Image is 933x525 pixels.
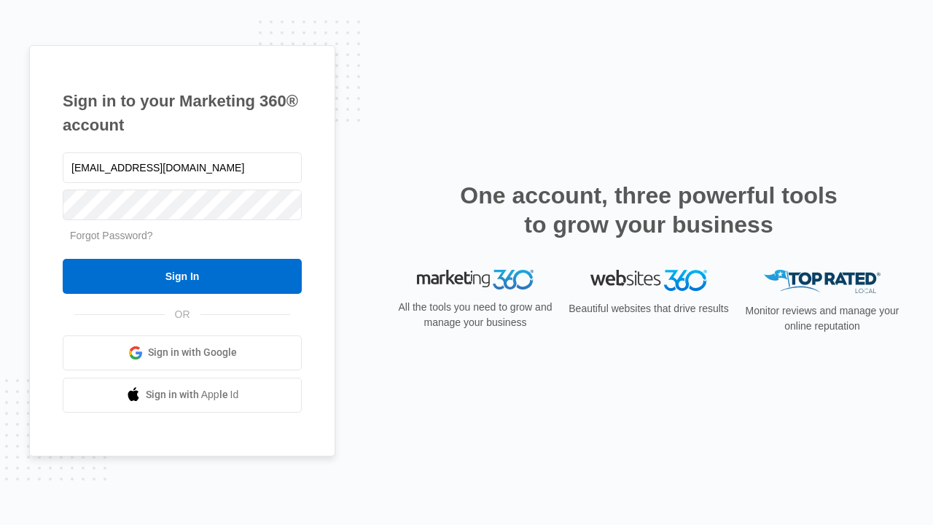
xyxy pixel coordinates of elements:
[146,387,239,402] span: Sign in with Apple Id
[764,270,881,294] img: Top Rated Local
[148,345,237,360] span: Sign in with Google
[63,89,302,137] h1: Sign in to your Marketing 360® account
[417,270,534,290] img: Marketing 360
[165,307,200,322] span: OR
[70,230,153,241] a: Forgot Password?
[567,301,730,316] p: Beautiful websites that drive results
[63,259,302,294] input: Sign In
[394,300,557,330] p: All the tools you need to grow and manage your business
[63,335,302,370] a: Sign in with Google
[590,270,707,291] img: Websites 360
[741,303,904,334] p: Monitor reviews and manage your online reputation
[63,378,302,413] a: Sign in with Apple Id
[456,181,842,239] h2: One account, three powerful tools to grow your business
[63,152,302,183] input: Email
